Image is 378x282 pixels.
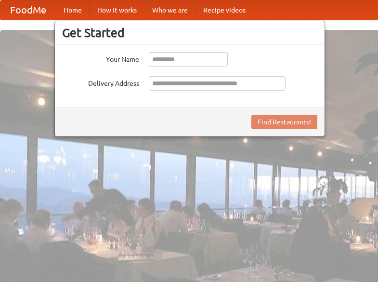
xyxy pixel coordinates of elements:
[90,0,144,20] a: How it works
[0,0,56,20] a: FoodMe
[62,26,317,40] h3: Get Started
[62,52,139,64] label: Your Name
[62,76,139,88] label: Delivery Address
[251,115,317,129] button: Find Restaurants!
[196,0,253,20] a: Recipe videos
[56,0,90,20] a: Home
[144,0,196,20] a: Who we are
